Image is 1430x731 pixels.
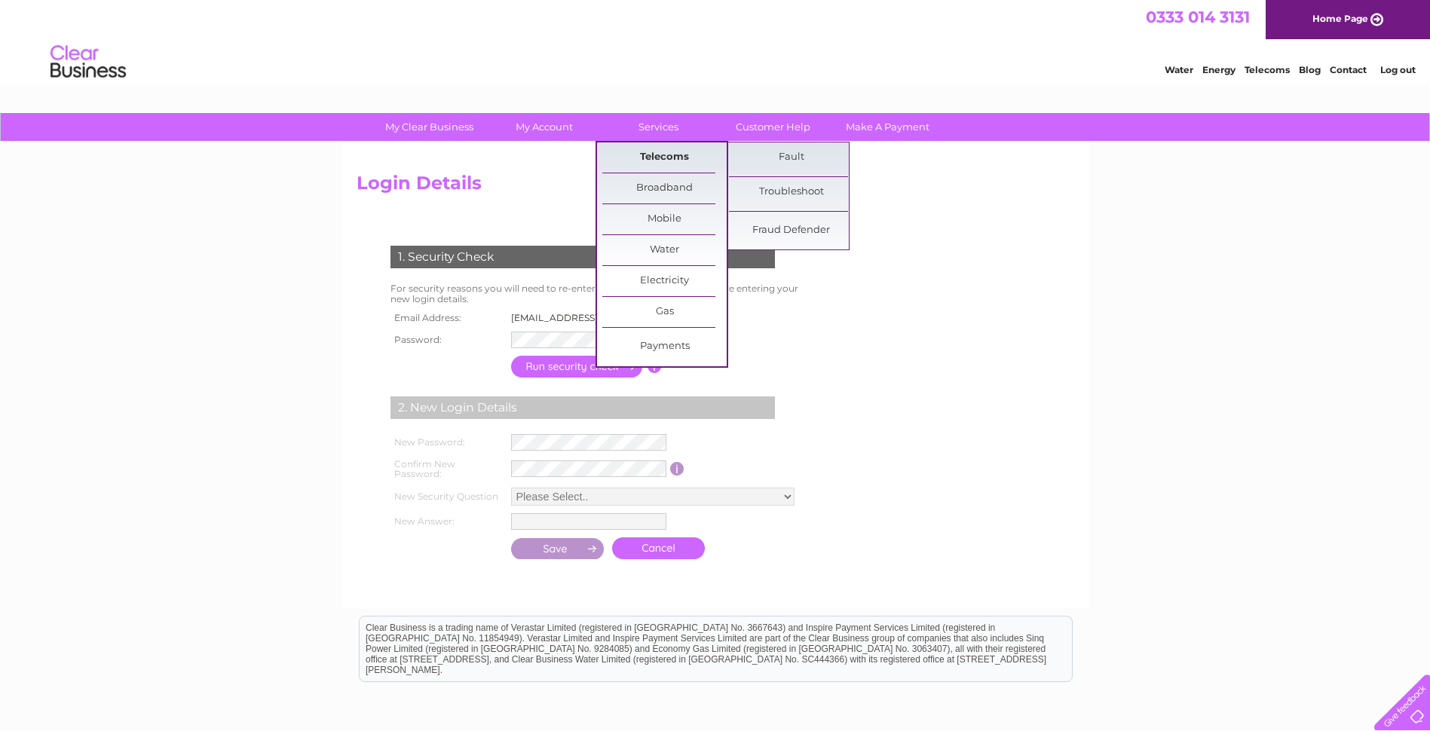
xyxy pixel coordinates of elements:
a: Payments [602,332,727,362]
a: Water [1165,64,1193,75]
th: Email Address: [387,308,507,328]
a: Mobile [602,204,727,234]
th: Confirm New Password: [387,454,507,485]
th: New Security Question [387,484,507,509]
a: 0333 014 3131 [1146,8,1250,26]
a: Water [602,235,727,265]
a: Telecoms [1245,64,1290,75]
a: Energy [1202,64,1236,75]
a: My Clear Business [367,113,491,141]
th: New Password: [387,430,507,454]
td: For security reasons you will need to re-enter your existing password before entering your new lo... [387,280,815,308]
a: My Account [482,113,606,141]
a: Log out [1380,64,1416,75]
td: [EMAIL_ADDRESS][DOMAIN_NAME] [507,308,691,328]
a: Electricity [602,266,727,296]
div: 1. Security Check [390,246,775,268]
a: Make A Payment [825,113,950,141]
a: Services [596,113,721,141]
a: Broadband [602,173,727,203]
input: Submit [511,538,605,559]
a: Contact [1330,64,1367,75]
a: Cancel [612,537,705,559]
a: Fraud Defender [729,216,853,246]
input: Information [670,462,684,476]
th: New Answer: [387,509,507,534]
a: Telecoms [602,142,727,173]
a: Gas [602,297,727,327]
div: Clear Business is a trading name of Verastar Limited (registered in [GEOGRAPHIC_DATA] No. 3667643... [360,8,1072,73]
a: Customer Help [711,113,835,141]
a: Troubleshoot [729,177,853,207]
div: 2. New Login Details [390,396,775,419]
th: Password: [387,328,507,352]
img: logo.png [50,39,127,85]
a: Fault [729,142,853,173]
a: Blog [1299,64,1321,75]
h2: Login Details [357,173,1074,201]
